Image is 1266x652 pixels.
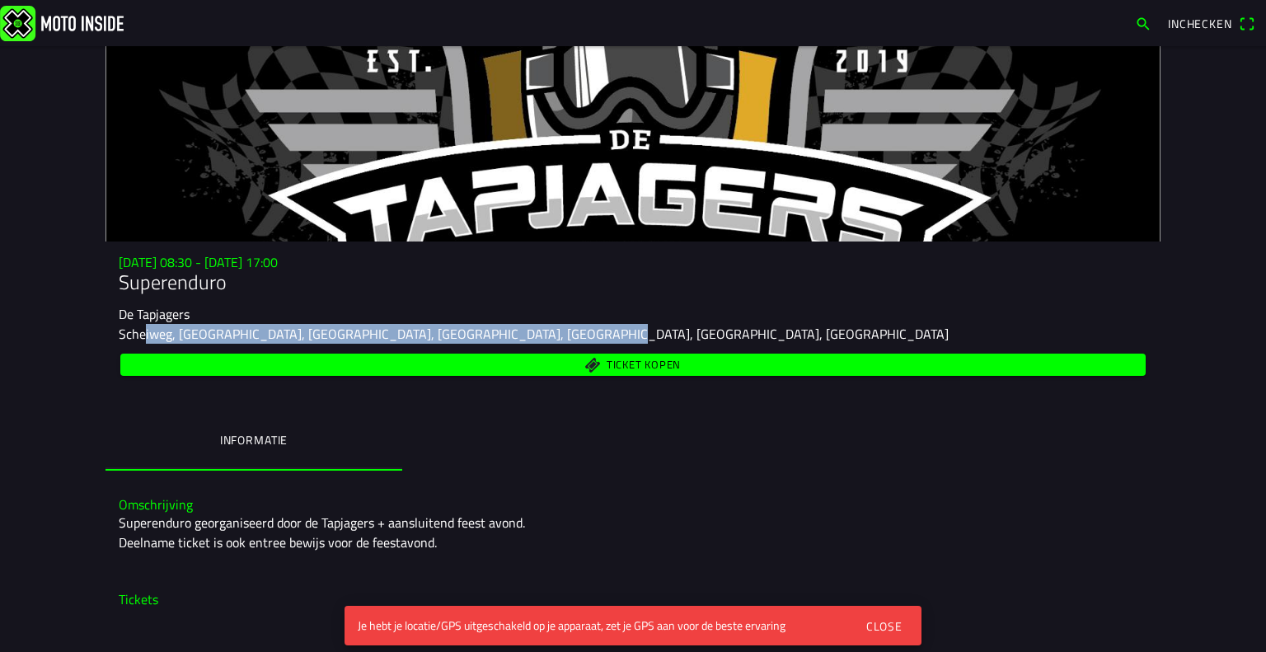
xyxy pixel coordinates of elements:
a: Incheckenqr scanner [1160,9,1263,37]
ion-text: Scheiweg, [GEOGRAPHIC_DATA], [GEOGRAPHIC_DATA], [GEOGRAPHIC_DATA], [GEOGRAPHIC_DATA], [GEOGRAPHIC... [119,324,949,344]
span: Inchecken [1168,15,1232,32]
a: search [1127,9,1160,37]
ion-text: De Tapjagers [119,304,190,324]
h1: Superenduro [119,270,1147,294]
span: Ticket kopen [607,359,681,370]
h3: Omschrijving [119,497,1147,513]
h3: Tickets [119,592,1147,607]
div: Superenduro georganiseerd door de Tapjagers + aansluitend feest avond. Deelname ticket is ook ent... [119,513,1147,552]
ion-label: Informatie [220,431,288,449]
h3: [DATE] 08:30 - [DATE] 17:00 [119,255,1147,270]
